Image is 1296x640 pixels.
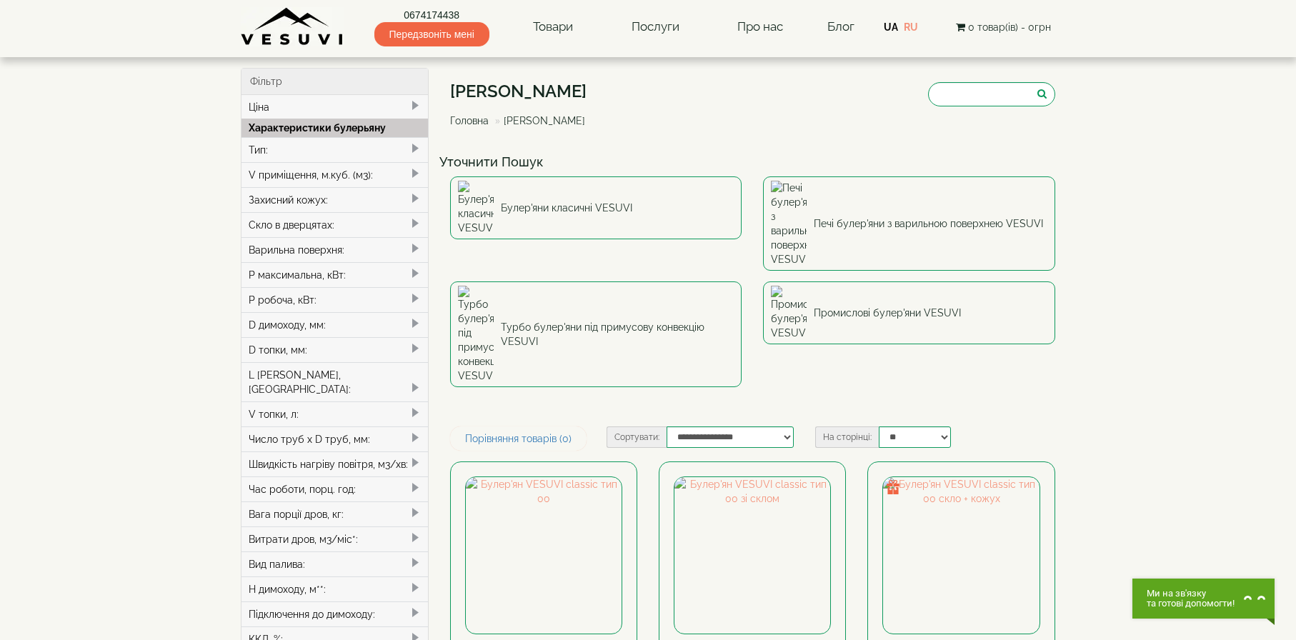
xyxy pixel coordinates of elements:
[241,337,428,362] div: D топки, мм:
[1132,579,1275,619] button: Chat button
[450,115,489,126] a: Головна
[241,137,428,162] div: Тип:
[241,187,428,212] div: Захисний кожух:
[439,155,1067,169] h4: Уточнити Пошук
[607,426,667,448] label: Сортувати:
[771,181,807,266] img: Печі булер'яни з варильною поверхнею VESUVI
[617,11,694,44] a: Послуги
[241,451,428,476] div: Швидкість нагріву повітря, м3/хв:
[241,162,428,187] div: V приміщення, м.куб. (м3):
[241,95,428,119] div: Ціна
[450,281,742,387] a: Турбо булер'яни під примусову конвекцію VESUVI Турбо булер'яни під примусову конвекцію VESUVI
[241,526,428,551] div: Витрати дров, м3/міс*:
[723,11,797,44] a: Про нас
[458,181,494,235] img: Булер'яни класичні VESUVI
[241,312,428,337] div: D димоходу, мм:
[458,286,494,383] img: Турбо булер'яни під примусову конвекцію VESUVI
[241,576,428,601] div: H димоходу, м**:
[763,176,1055,271] a: Печі булер'яни з варильною поверхнею VESUVI Печі булер'яни з варильною поверхнею VESUVI
[374,22,489,46] span: Передзвоніть мені
[1147,589,1235,599] span: Ми на зв'язку
[241,69,428,95] div: Фільтр
[883,477,1039,633] img: Булер'ян VESUVI classic тип 00 скло + кожух
[519,11,587,44] a: Товари
[771,286,807,340] img: Промислові булер'яни VESUVI
[374,8,489,22] a: 0674174438
[492,114,585,128] li: [PERSON_NAME]
[886,480,900,494] img: gift
[450,82,596,101] h1: [PERSON_NAME]
[1147,599,1235,609] span: та готові допомогти!
[241,119,428,137] div: Характеристики булерьяну
[241,212,428,237] div: Скло в дверцятах:
[952,19,1055,35] button: 0 товар(ів) - 0грн
[241,551,428,576] div: Вид палива:
[827,19,854,34] a: Блог
[241,262,428,287] div: P максимальна, кВт:
[450,176,742,239] a: Булер'яни класичні VESUVI Булер'яни класичні VESUVI
[674,477,830,633] img: Булер'ян VESUVI classic тип 00 зі склом
[466,477,622,633] img: Булер'ян VESUVI classic тип 00
[241,501,428,526] div: Вага порції дров, кг:
[815,426,879,448] label: На сторінці:
[450,426,587,451] a: Порівняння товарів (0)
[241,237,428,262] div: Варильна поверхня:
[904,21,918,33] a: RU
[241,287,428,312] div: P робоча, кВт:
[241,7,344,46] img: Завод VESUVI
[241,601,428,626] div: Підключення до димоходу:
[241,426,428,451] div: Число труб x D труб, мм:
[241,401,428,426] div: V топки, л:
[884,21,898,33] a: UA
[968,21,1051,33] span: 0 товар(ів) - 0грн
[241,362,428,401] div: L [PERSON_NAME], [GEOGRAPHIC_DATA]:
[763,281,1055,344] a: Промислові булер'яни VESUVI Промислові булер'яни VESUVI
[241,476,428,501] div: Час роботи, порц. год:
